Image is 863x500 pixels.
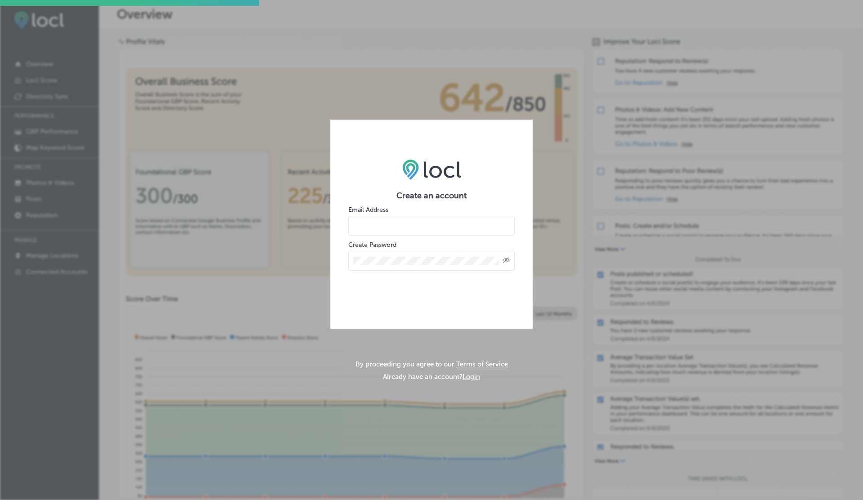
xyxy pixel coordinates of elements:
[402,159,461,180] img: LOCL logo
[456,360,508,368] a: Terms of Service
[383,373,480,381] p: Already have an account?
[348,206,388,214] label: Email Address
[348,191,515,201] h2: Create an account
[503,257,510,265] span: Toggle password visibility
[356,360,508,368] p: By proceeding you agree to our
[463,373,480,381] button: Login
[348,241,396,249] label: Create Password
